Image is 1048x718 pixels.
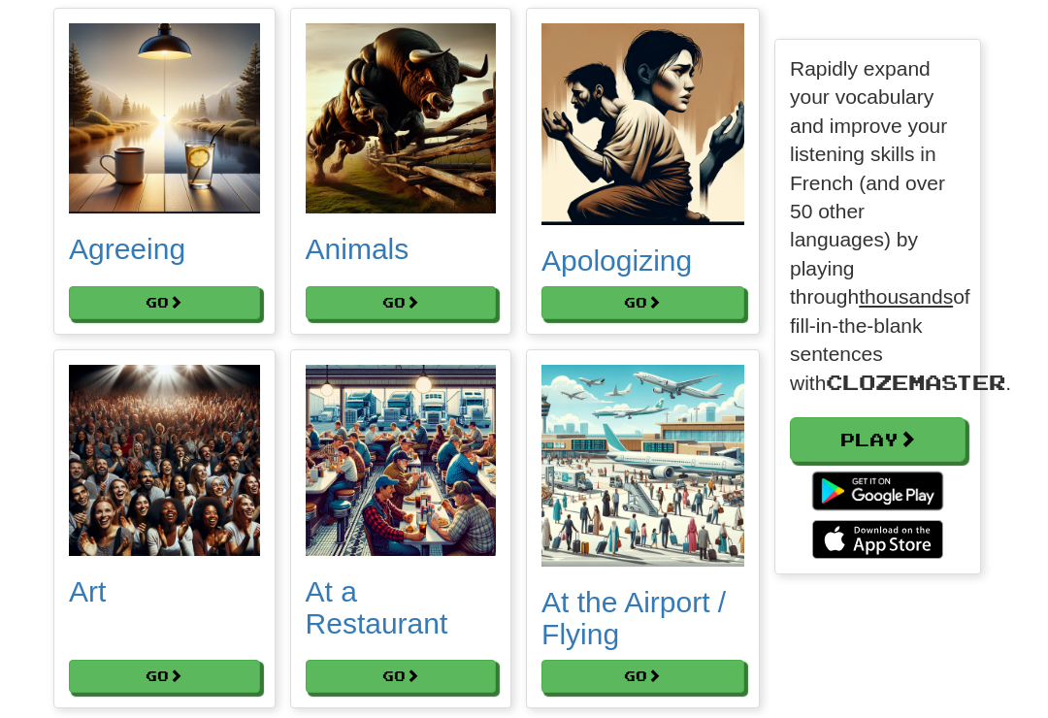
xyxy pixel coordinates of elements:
[306,365,497,693] a: At a Restaurant Go
[69,365,260,693] a: Art Go
[790,54,966,398] p: Rapidly expand your vocabulary and improve your listening skills in French (and over 50 other lan...
[69,233,260,265] h2: Agreeing
[306,660,497,693] button: Go
[541,365,743,567] img: 25ec4085-d47f-4fd8-9e5d-7b101fae16a3.small.png
[541,23,743,319] a: Apologizing Go
[541,586,743,650] h2: At the Airport / Flying
[69,575,260,607] h2: Art
[306,286,497,319] button: Go
[69,23,260,214] img: 7bc4680e-2a63-4bef-a24f-7b845dfb07ff.small.png
[541,365,743,693] a: At the Airport / Flying Go
[306,23,497,214] img: 7bf5c0e4-b905-4040-aef1-5617776ce8b8.small.png
[826,370,1005,394] span: Clozemaster
[541,23,743,225] img: 361711e4-40f5-48f2-bb49-2c1ac33148b7.small.png
[306,365,497,556] img: b02bfe84-1676-4ba6-ac08-fb3cc21fefeb.small.png
[306,233,497,265] h2: Animals
[306,23,497,319] a: Animals Go
[69,365,260,556] img: 0f774f3e-01cc-4867-8c64-52c360bd90a3.small.png
[69,660,260,693] button: Go
[541,245,743,277] h2: Apologizing
[541,660,743,693] button: Go
[859,285,953,308] u: thousands
[69,286,260,319] button: Go
[802,462,953,520] img: Get it on Google Play
[541,286,743,319] button: Go
[69,23,260,319] a: Agreeing Go
[306,575,497,639] h2: At a Restaurant
[790,417,966,462] a: Play
[812,520,943,559] img: Download_on_the_App_Store_Badge_US-UK_135x40-25178aeef6eb6b83b96f5f2d004eda3bffbb37122de64afbaef7...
